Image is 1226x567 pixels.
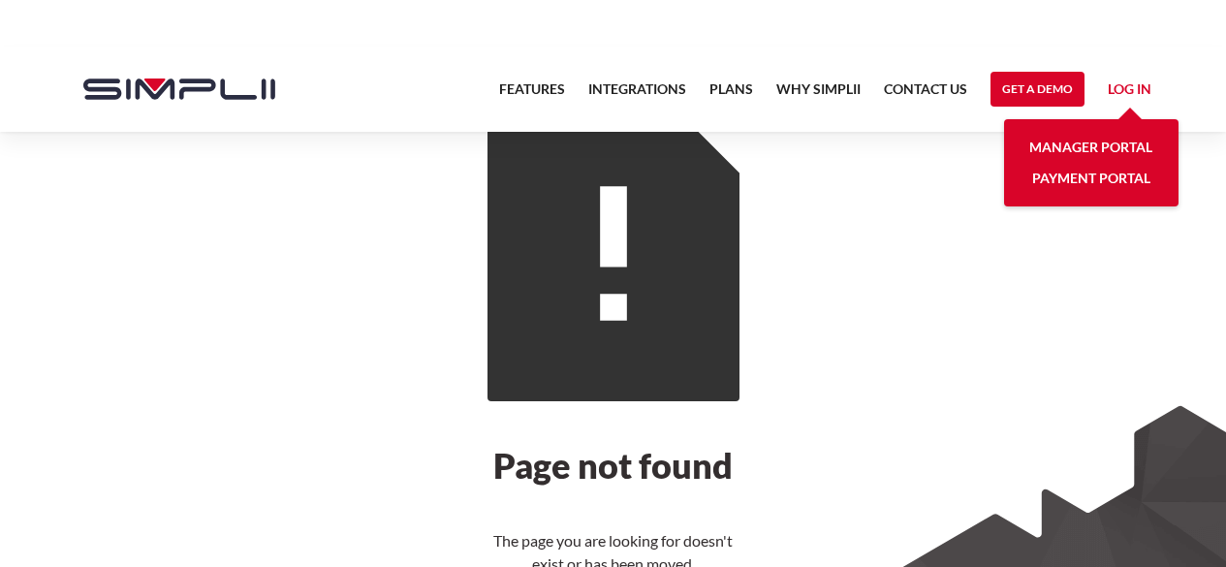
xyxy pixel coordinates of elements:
[1032,163,1150,194] a: Payment Portal
[588,78,686,112] a: Integrations
[709,78,753,112] a: Plans
[1108,78,1151,107] a: Log in
[83,79,275,100] img: Simplii
[1029,132,1152,163] a: Manager Portal
[64,47,275,132] a: home
[487,448,739,483] h2: Page not found
[884,78,967,112] a: Contact US
[499,78,565,112] a: Features
[776,78,861,112] a: Why Simplii
[990,72,1085,107] a: Get a Demo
